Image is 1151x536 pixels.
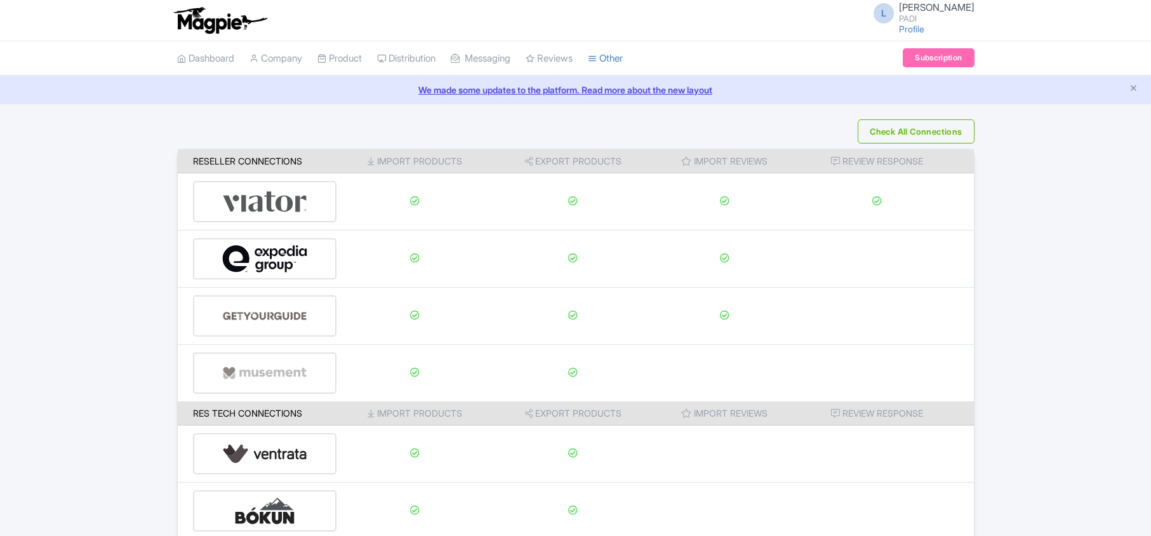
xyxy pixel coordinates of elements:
span: [PERSON_NAME] [899,1,975,13]
img: viator-e2bf771eb72f7a6029a5edfbb081213a.svg [222,182,307,221]
th: Import Reviews [653,401,796,425]
a: Product [317,41,362,76]
a: Other [588,41,623,76]
a: L [PERSON_NAME] PADI [866,3,975,23]
a: Reviews [526,41,573,76]
a: Subscription [903,48,974,67]
img: ventrata-b8ee9d388f52bb9ce077e58fa33de912.svg [222,434,307,473]
a: Company [249,41,302,76]
a: Messaging [451,41,510,76]
th: Import Products [336,401,493,425]
th: Res Tech Connections [178,401,337,425]
img: expedia-9e2f273c8342058d41d2cc231867de8b.svg [222,239,307,278]
a: Dashboard [177,41,234,76]
a: Distribution [377,41,436,76]
th: Export Products [493,149,653,173]
span: L [874,3,894,23]
th: Reseller Connections [178,149,337,173]
small: PADI [899,15,975,23]
img: get_your_guide-5a6366678479520ec94e3f9d2b9f304b.svg [222,297,307,335]
img: bokun-9d666bd0d1b458dbc8a9c3d52590ba5a.svg [222,492,307,530]
th: Export Products [493,401,653,425]
th: Review Response [796,401,974,425]
button: Check All Connections [858,119,974,144]
th: Import Products [336,149,493,173]
a: Profile [899,23,924,34]
button: Close announcement [1129,82,1138,97]
th: Import Reviews [653,149,796,173]
a: We made some updates to the platform. Read more about the new layout [8,83,1143,97]
img: musement-dad6797fd076d4ac540800b229e01643.svg [222,354,307,392]
th: Review Response [796,149,974,173]
img: logo-ab69f6fb50320c5b225c76a69d11143b.png [171,6,269,34]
